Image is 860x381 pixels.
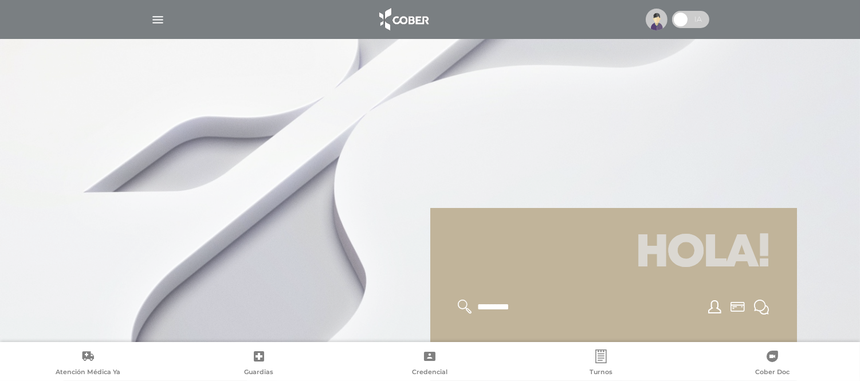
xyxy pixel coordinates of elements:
span: Cober Doc [755,368,790,378]
span: Atención Médica Ya [56,368,120,378]
span: Credencial [412,368,447,378]
a: Cober Doc [686,349,858,379]
h1: Hola! [444,222,783,286]
img: logo_cober_home-white.png [373,6,433,33]
span: Guardias [244,368,273,378]
a: Atención Médica Ya [2,349,174,379]
a: Guardias [174,349,345,379]
span: Turnos [590,368,612,378]
img: profile-placeholder.svg [646,9,667,30]
a: Turnos [516,349,687,379]
a: Credencial [344,349,516,379]
img: Cober_menu-lines-white.svg [151,13,165,27]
